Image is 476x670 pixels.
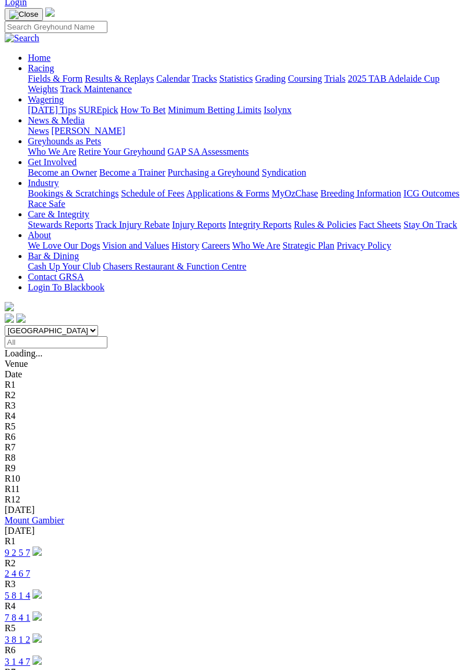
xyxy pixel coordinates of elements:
div: R2 [5,558,471,569]
a: 5 8 1 4 [5,591,30,600]
div: R1 [5,536,471,547]
div: Bar & Dining [28,261,471,272]
div: R3 [5,400,471,411]
div: Greyhounds as Pets [28,147,471,157]
a: 2025 TAB Adelaide Cup [348,74,439,83]
a: Stewards Reports [28,220,93,230]
a: Racing [28,63,54,73]
div: [DATE] [5,526,471,536]
a: Cash Up Your Club [28,261,100,271]
a: Chasers Restaurant & Function Centre [103,261,246,271]
div: Racing [28,74,471,94]
input: Select date [5,336,107,348]
a: Track Maintenance [60,84,132,94]
a: About [28,230,51,240]
a: Statistics [219,74,253,83]
a: Calendar [156,74,190,83]
a: Home [28,53,51,63]
a: ICG Outcomes [403,188,459,198]
div: R9 [5,463,471,474]
a: [PERSON_NAME] [51,126,125,136]
a: Purchasing a Greyhound [168,167,259,177]
img: facebook.svg [5,314,14,323]
a: 2 4 6 7 [5,569,30,578]
div: R11 [5,484,471,494]
a: Race Safe [28,199,65,209]
div: R12 [5,494,471,505]
a: MyOzChase [272,188,318,198]
a: Isolynx [264,105,291,115]
a: Trials [324,74,345,83]
a: Bookings & Scratchings [28,188,118,198]
a: Grading [255,74,286,83]
a: How To Bet [121,105,166,115]
a: Applications & Forms [186,188,269,198]
div: Date [5,369,471,380]
a: 7 8 4 1 [5,613,30,622]
a: Get Involved [28,157,77,167]
div: R10 [5,474,471,484]
a: Who We Are [232,241,280,250]
a: [DATE] Tips [28,105,76,115]
div: [DATE] [5,505,471,515]
a: Stay On Track [403,220,457,230]
a: News [28,126,49,136]
div: R7 [5,442,471,453]
div: News & Media [28,126,471,136]
div: About [28,241,471,251]
img: logo-grsa-white.png [45,8,55,17]
a: News & Media [28,115,85,125]
a: Vision and Values [102,241,169,250]
a: Become a Trainer [99,167,165,177]
div: R3 [5,579,471,589]
div: R8 [5,453,471,463]
a: Breeding Information [320,188,401,198]
img: play-circle.svg [33,633,42,643]
a: Rules & Policies [294,220,356,230]
div: R4 [5,601,471,611]
a: Wagering [28,94,64,104]
a: Careers [201,241,230,250]
a: GAP SA Assessments [168,147,249,156]
a: Greyhounds as Pets [28,136,101,146]
div: R5 [5,623,471,633]
a: Become an Owner [28,167,97,177]
a: Fact Sheets [359,220,401,230]
div: R6 [5,645,471,656]
div: Venue [5,359,471,369]
a: Industry [28,178,59,188]
a: Integrity Reports [228,220,291,230]
a: History [171,241,199,250]
button: Toggle navigation [5,8,43,21]
img: play-circle.svg [33,611,42,621]
a: Injury Reports [172,220,226,230]
img: logo-grsa-white.png [5,302,14,311]
a: Tracks [192,74,217,83]
a: Who We Are [28,147,76,156]
img: Close [9,10,38,19]
a: Contact GRSA [28,272,84,282]
a: Syndication [262,167,306,177]
a: 9 2 5 7 [5,548,30,558]
div: R5 [5,421,471,432]
a: Results & Replays [85,74,154,83]
a: 3 1 4 7 [5,657,30,667]
div: R6 [5,432,471,442]
input: Search [5,21,107,33]
img: play-circle.svg [33,589,42,599]
a: Care & Integrity [28,209,89,219]
div: Care & Integrity [28,220,471,230]
img: twitter.svg [16,314,26,323]
a: 3 8 1 2 [5,635,30,644]
a: Coursing [288,74,322,83]
img: Search [5,33,39,43]
a: Strategic Plan [283,241,334,250]
div: Industry [28,188,471,209]
div: R1 [5,380,471,390]
a: Minimum Betting Limits [168,105,261,115]
a: SUREpick [78,105,118,115]
a: Schedule of Fees [121,188,184,198]
a: Login To Blackbook [28,282,104,292]
a: Retire Your Greyhound [78,147,165,156]
a: Mount Gambier [5,515,64,525]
